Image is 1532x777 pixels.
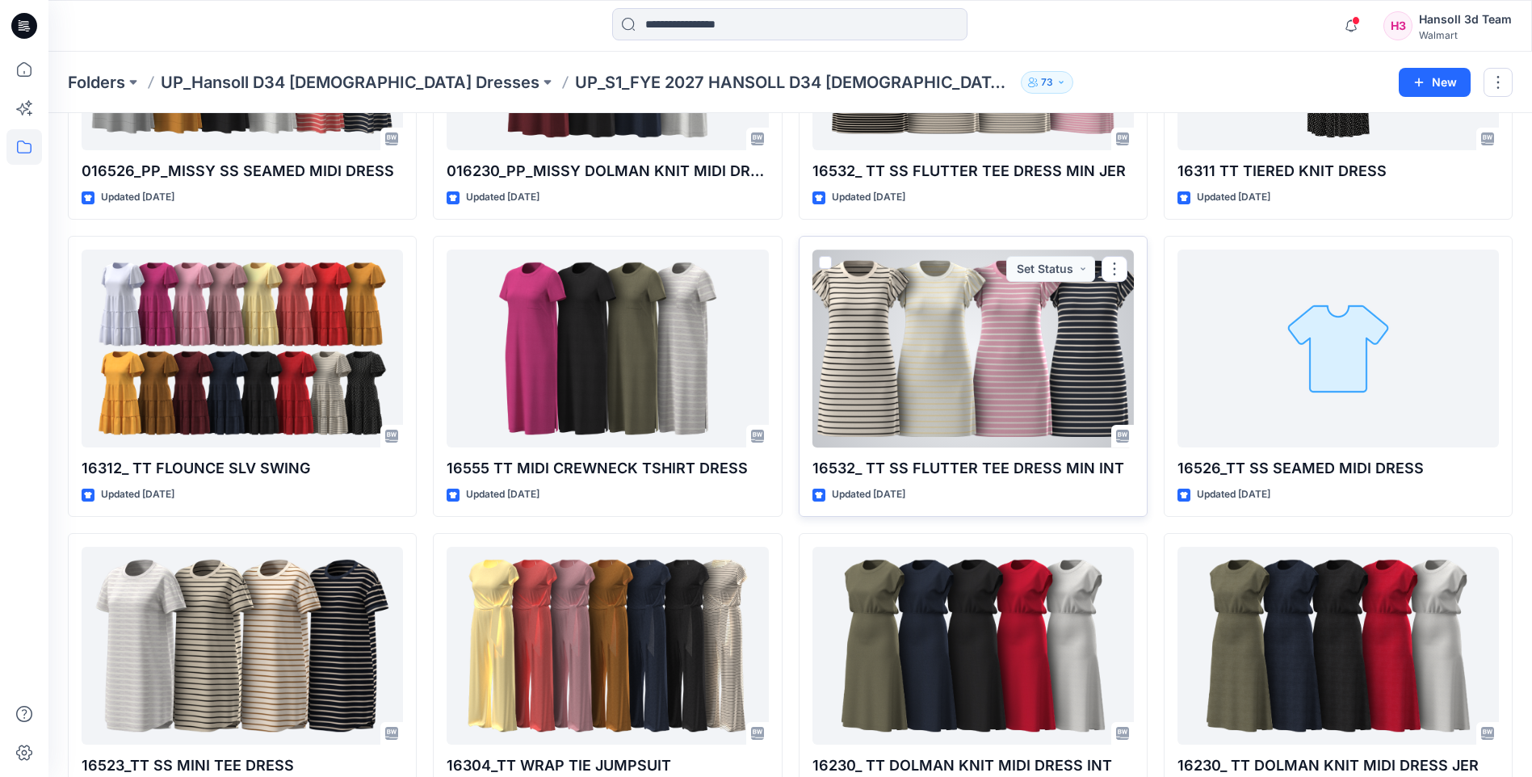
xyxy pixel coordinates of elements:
p: 16230_ TT DOLMAN KNIT MIDI DRESS INT [812,754,1134,777]
p: Updated [DATE] [1197,486,1270,503]
p: 016230_PP_MISSY DOLMAN KNIT MIDI DRESS [447,160,768,183]
p: 16311 TT TIERED KNIT DRESS [1177,160,1499,183]
button: 73 [1021,71,1073,94]
p: UP_S1_FYE 2027 HANSOLL D34 [DEMOGRAPHIC_DATA] DRESSES [575,71,1014,94]
p: 73 [1041,73,1053,91]
p: Updated [DATE] [101,486,174,503]
a: 16312_ TT FLOUNCE SLV SWING [82,250,403,447]
button: New [1399,68,1471,97]
p: Updated [DATE] [832,486,905,503]
p: Updated [DATE] [832,189,905,206]
p: 16555 TT MIDI CREWNECK TSHIRT DRESS [447,457,768,480]
p: 16532_ TT SS FLUTTER TEE DRESS MIN INT [812,457,1134,480]
p: Updated [DATE] [466,189,539,206]
p: 16230_ TT DOLMAN KNIT MIDI DRESS JER [1177,754,1499,777]
a: 16523_TT SS MINI TEE DRESS [82,547,403,745]
p: Updated [DATE] [101,189,174,206]
p: 16532_ TT SS FLUTTER TEE DRESS MIN JER [812,160,1134,183]
div: Walmart [1419,29,1512,41]
a: Folders [68,71,125,94]
a: 16230_ TT DOLMAN KNIT MIDI DRESS JER [1177,547,1499,745]
p: 016526_PP_MISSY SS SEAMED MIDI DRESS [82,160,403,183]
div: H3 [1383,11,1412,40]
a: 16230_ TT DOLMAN KNIT MIDI DRESS INT [812,547,1134,745]
p: 16312_ TT FLOUNCE SLV SWING [82,457,403,480]
a: 16532_ TT SS FLUTTER TEE DRESS MIN INT [812,250,1134,447]
p: 16304_TT WRAP TIE JUMPSUIT [447,754,768,777]
a: 16526_TT SS SEAMED MIDI DRESS [1177,250,1499,447]
a: 16555 TT MIDI CREWNECK TSHIRT DRESS [447,250,768,447]
a: UP_Hansoll D34 [DEMOGRAPHIC_DATA] Dresses [161,71,539,94]
p: Updated [DATE] [1197,189,1270,206]
div: Hansoll 3d Team [1419,10,1512,29]
p: 16523_TT SS MINI TEE DRESS [82,754,403,777]
p: Updated [DATE] [466,486,539,503]
a: 16304_TT WRAP TIE JUMPSUIT [447,547,768,745]
p: 16526_TT SS SEAMED MIDI DRESS [1177,457,1499,480]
